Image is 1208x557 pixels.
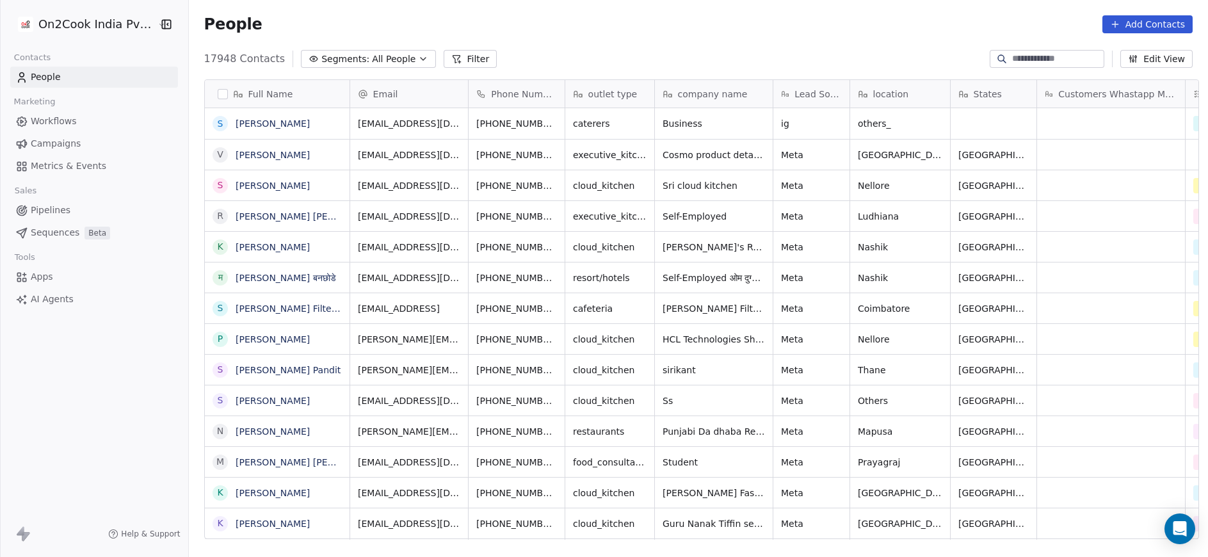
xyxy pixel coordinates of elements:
[858,364,942,376] span: Thane
[10,156,178,177] a: Metrics & Events
[10,289,178,310] a: AI Agents
[858,149,942,161] span: [GEOGRAPHIC_DATA]
[781,241,842,254] span: Meta
[10,222,178,243] a: SequencesBeta
[31,115,77,128] span: Workflows
[958,456,1029,469] span: [GEOGRAPHIC_DATA]
[858,117,942,130] span: others_
[663,117,765,130] span: Business
[321,52,369,66] span: Segments:
[794,88,841,101] span: Lead Source
[1120,50,1193,68] button: Edit View
[573,149,647,161] span: executive_kitchens
[358,241,460,254] span: [EMAIL_ADDRESS][DOMAIN_NAME]
[663,364,765,376] span: sirikant
[236,273,336,283] a: [PERSON_NAME] बनछोडे
[469,80,565,108] div: Phone Number
[31,204,70,217] span: Pipelines
[31,70,61,84] span: People
[958,271,1029,284] span: [GEOGRAPHIC_DATA]
[663,179,765,192] span: Sri cloud kitchen
[781,364,842,376] span: Meta
[858,302,942,315] span: Coimbatore
[236,303,398,314] a: [PERSON_NAME] Filter Coffee House
[663,271,765,284] span: Self-Employed ओम दुग्धालय स्वीट
[121,529,180,539] span: Help & Support
[858,487,942,499] span: [GEOGRAPHIC_DATA]
[663,241,765,254] span: [PERSON_NAME]'s Rasoi
[476,517,557,530] span: [PHONE_NUMBER]
[858,179,942,192] span: Nellore
[573,425,647,438] span: restaurants
[951,80,1036,108] div: States
[8,92,61,111] span: Marketing
[476,333,557,346] span: [PHONE_NUMBER]
[18,17,33,32] img: on2cook%20logo-04%20copy.jpg
[217,486,223,499] div: K
[248,88,293,101] span: Full Name
[663,210,765,223] span: Self-Employed
[476,364,557,376] span: [PHONE_NUMBER]
[565,80,654,108] div: outlet type
[858,210,942,223] span: Ludhiana
[217,179,223,192] div: S
[958,302,1029,315] span: [GEOGRAPHIC_DATA]
[476,271,557,284] span: [PHONE_NUMBER]
[31,293,74,306] span: AI Agents
[9,181,42,200] span: Sales
[236,488,310,498] a: [PERSON_NAME]
[663,425,765,438] span: Punjabi Da dhaba Restaurant
[236,365,341,375] a: [PERSON_NAME] Pandit
[781,117,842,130] span: ig
[781,179,842,192] span: Meta
[217,332,222,346] div: P
[858,456,942,469] span: Prayagraj
[217,517,223,530] div: k
[573,271,647,284] span: resort/hotels
[218,271,222,284] div: म
[217,240,223,254] div: K
[781,425,842,438] span: Meta
[358,394,460,407] span: [EMAIL_ADDRESS][DOMAIN_NAME]
[444,50,497,68] button: Filter
[10,133,178,154] a: Campaigns
[217,363,223,376] div: S
[773,80,850,108] div: Lead Source
[958,487,1029,499] span: [GEOGRAPHIC_DATA]
[205,80,350,108] div: Full Name
[663,394,765,407] span: Ss
[236,426,310,437] a: [PERSON_NAME]
[476,117,557,130] span: [PHONE_NUMBER]
[358,487,460,499] span: [EMAIL_ADDRESS][DOMAIN_NAME]
[1102,15,1193,33] button: Add Contacts
[858,394,942,407] span: Others
[358,517,460,530] span: [EMAIL_ADDRESS][DOMAIN_NAME]
[31,137,81,150] span: Campaigns
[476,425,557,438] span: [PHONE_NUMBER]
[10,266,178,287] a: Apps
[781,487,842,499] span: Meta
[476,241,557,254] span: [PHONE_NUMBER]
[372,52,415,66] span: All People
[573,179,647,192] span: cloud_kitchen
[958,241,1029,254] span: [GEOGRAPHIC_DATA]
[781,517,842,530] span: Meta
[10,111,178,132] a: Workflows
[573,117,647,130] span: caterers
[358,117,460,130] span: [EMAIL_ADDRESS][DOMAIN_NAME]
[781,149,842,161] span: Meta
[850,80,950,108] div: location
[781,302,842,315] span: Meta
[958,333,1029,346] span: [GEOGRAPHIC_DATA]
[588,88,638,101] span: outlet type
[38,16,154,33] span: On2Cook India Pvt. Ltd.
[573,333,647,346] span: cloud_kitchen
[491,88,556,101] span: Phone Number
[204,51,286,67] span: 17948 Contacts
[476,210,557,223] span: [PHONE_NUMBER]
[358,210,460,223] span: [EMAIL_ADDRESS][DOMAIN_NAME]
[358,425,460,438] span: [PERSON_NAME][EMAIL_ADDRESS][DOMAIN_NAME]
[663,149,765,161] span: Cosmo product detailing
[573,456,647,469] span: food_consultants
[358,364,460,376] span: [PERSON_NAME][EMAIL_ADDRESS][DOMAIN_NAME]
